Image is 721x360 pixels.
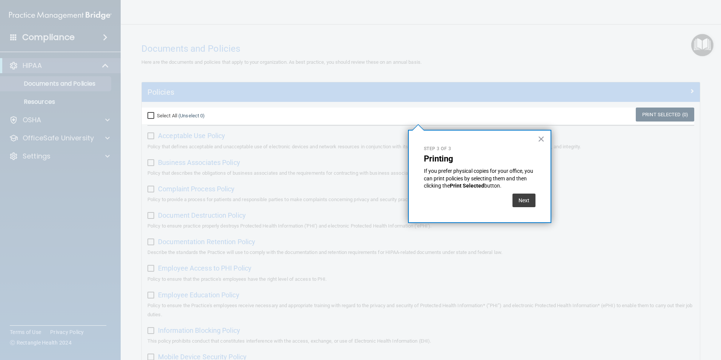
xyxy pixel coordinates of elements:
strong: Printing [424,154,453,163]
strong: Print Selected [450,183,484,189]
a: (Unselect 0) [178,113,205,118]
iframe: Drift Widget Chat Controller [591,306,712,337]
a: Print Selected (0) [636,108,694,122]
p: Step 3 of 3 [424,146,535,152]
button: Next [512,194,535,207]
button: Close [538,133,545,145]
span: Select All [157,113,177,118]
span: button. [484,183,502,189]
span: If you prefer physical copies for your office, you can print policies by selecting them and then ... [424,168,534,189]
